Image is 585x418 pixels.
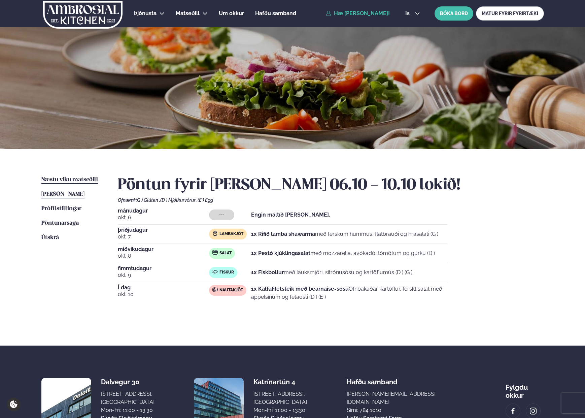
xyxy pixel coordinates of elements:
[7,397,21,411] a: Cookie settings
[101,378,154,386] div: Dalvegur 30
[118,176,544,195] h2: Pöntun fyrir [PERSON_NAME] 06.10 - 10.10 lokið!
[509,407,517,415] img: image alt
[118,266,209,271] span: fimmtudagur
[219,9,244,18] a: Um okkur
[43,1,123,29] img: logo
[219,270,234,275] span: Fiskur
[41,176,98,184] a: Næstu viku matseðill
[212,250,218,255] img: salad.svg
[347,406,466,414] p: Sími: 784 1010
[219,231,243,237] span: Lambakjöt
[255,9,296,18] a: Hafðu samband
[41,234,59,242] a: Útskrá
[219,251,232,256] span: Salat
[41,235,59,240] span: Útskrá
[506,378,544,399] div: Fylgdu okkur
[219,10,244,17] span: Um okkur
[251,285,447,301] p: Ofnbakaðar kartöflur, ferskt salat með appelsínum og fetaosti (D ) (E )
[118,227,209,233] span: þriðjudagur
[41,191,84,197] span: [PERSON_NAME]
[134,9,157,18] a: Þjónusta
[347,390,466,406] a: [PERSON_NAME][EMAIL_ADDRESS][DOMAIN_NAME]
[134,10,157,17] span: Þjónusta
[529,407,537,415] img: image alt
[118,247,209,252] span: miðvikudagur
[251,230,438,238] p: með ferskum hummus, flatbrauði og hrásalati (G )
[435,6,473,21] button: BÓKA BORÐ
[476,6,544,21] a: MATUR FYRIR FYRIRTÆKI
[41,220,79,226] span: Pöntunarsaga
[251,250,310,256] strong: 1x Pestó kjúklingasalat
[253,390,307,406] div: [STREET_ADDRESS], [GEOGRAPHIC_DATA]
[251,212,330,218] strong: Engin máltíð [PERSON_NAME].
[118,290,209,298] span: okt. 10
[101,406,154,414] div: Mon-Fri: 11:00 - 13:30
[219,212,224,218] span: ---
[136,197,160,203] span: (G ) Glúten ,
[251,249,435,257] p: með mozzarella, avókadó, tómötum og gúrku (D )
[219,288,243,293] span: Nautakjöt
[41,205,81,213] a: Prófílstillingar
[176,9,200,18] a: Matseðill
[253,406,307,414] div: Mon-Fri: 11:00 - 13:30
[253,378,307,386] div: Katrínartún 4
[251,286,349,292] strong: 1x Kalfafiletsteik með béarnaise-sósu
[326,10,390,17] a: Hæ [PERSON_NAME]!
[506,404,520,418] a: image alt
[400,11,425,16] button: is
[251,269,284,276] strong: 1x Fiskbollur
[198,197,213,203] span: (E ) Egg
[118,271,209,279] span: okt. 9
[405,11,412,16] span: is
[101,390,154,406] div: [STREET_ADDRESS], [GEOGRAPHIC_DATA]
[118,252,209,260] span: okt. 8
[212,231,218,236] img: Lamb.svg
[212,287,218,292] img: beef.svg
[251,268,412,277] p: með lauksmjöri, sítrónusósu og kartöflumús (D ) (G )
[118,233,209,241] span: okt. 7
[41,177,98,183] span: Næstu viku matseðill
[255,10,296,17] span: Hafðu samband
[347,373,398,386] span: Hafðu samband
[41,219,79,227] a: Pöntunarsaga
[176,10,200,17] span: Matseðill
[526,404,540,418] a: image alt
[118,208,209,214] span: mánudagur
[160,197,198,203] span: (D ) Mjólkurvörur ,
[118,197,544,203] div: Ofnæmi:
[118,285,209,290] span: Í dag
[118,214,209,222] span: okt. 6
[41,190,84,198] a: [PERSON_NAME]
[212,269,218,275] img: fish.svg
[251,231,315,237] strong: 1x Rifið lamba shawarma
[41,206,81,212] span: Prófílstillingar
